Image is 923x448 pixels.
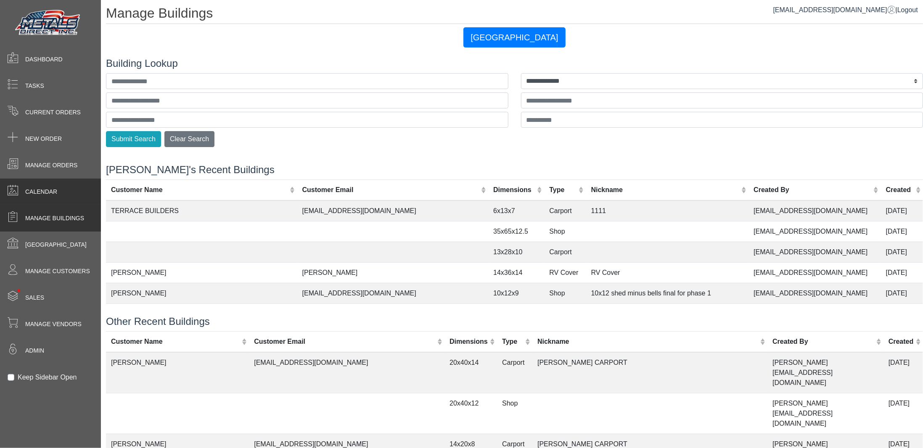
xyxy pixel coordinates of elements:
[773,5,918,15] div: |
[767,393,883,434] td: [PERSON_NAME][EMAIL_ADDRESS][DOMAIN_NAME]
[544,200,586,221] td: Carport
[297,283,489,303] td: [EMAIL_ADDRESS][DOMAIN_NAME]
[544,283,586,303] td: Shop
[748,303,881,324] td: [EMAIL_ADDRESS][DOMAIN_NAME]
[106,5,923,24] h1: Manage Buildings
[249,352,444,393] td: [EMAIL_ADDRESS][DOMAIN_NAME]
[297,262,489,283] td: [PERSON_NAME]
[25,240,87,249] span: [GEOGRAPHIC_DATA]
[748,221,881,242] td: [EMAIL_ADDRESS][DOMAIN_NAME]
[586,200,749,221] td: 1111
[881,283,923,303] td: [DATE]
[586,303,749,324] td: 1111
[748,283,881,303] td: [EMAIL_ADDRESS][DOMAIN_NAME]
[297,200,489,221] td: [EMAIL_ADDRESS][DOMAIN_NAME]
[25,82,44,90] span: Tasks
[302,185,479,195] div: Customer Email
[544,262,586,283] td: RV Cover
[493,185,535,195] div: Dimensions
[25,55,63,64] span: Dashboard
[25,108,81,117] span: Current Orders
[883,352,923,393] td: [DATE]
[881,200,923,221] td: [DATE]
[488,283,544,303] td: 10x12x9
[881,242,923,262] td: [DATE]
[488,200,544,221] td: 6x13x7
[106,262,297,283] td: [PERSON_NAME]
[25,346,44,355] span: Admin
[549,185,577,195] div: Type
[106,131,161,147] button: Submit Search
[591,185,739,195] div: Nickname
[25,214,84,223] span: Manage Buildings
[488,221,544,242] td: 35x65x12.5
[544,221,586,242] td: Shop
[106,283,297,303] td: [PERSON_NAME]
[502,337,523,347] div: Type
[748,200,881,221] td: [EMAIL_ADDRESS][DOMAIN_NAME]
[297,303,489,324] td: [EMAIL_ADDRESS][DOMAIN_NAME]
[463,34,565,41] a: [GEOGRAPHIC_DATA]
[25,134,62,143] span: New Order
[25,161,77,170] span: Manage Orders
[13,8,84,39] img: Metals Direct Inc Logo
[748,262,881,283] td: [EMAIL_ADDRESS][DOMAIN_NAME]
[773,6,896,13] a: [EMAIL_ADDRESS][DOMAIN_NAME]
[254,337,435,347] div: Customer Email
[586,262,749,283] td: RV Cover
[444,352,497,393] td: 20x40x14
[497,393,532,434] td: Shop
[754,185,871,195] div: Created By
[25,320,82,329] span: Manage Vendors
[164,131,214,147] button: Clear Search
[25,267,90,276] span: Manage Customers
[544,242,586,262] td: Carport
[488,242,544,262] td: 13x28x10
[106,58,923,70] h4: Building Lookup
[111,337,240,347] div: Customer Name
[586,283,749,303] td: 10x12 shed minus bells final for phase 1
[106,352,249,393] td: [PERSON_NAME]
[25,187,57,196] span: Calendar
[532,352,767,393] td: [PERSON_NAME] CARPORT
[767,352,883,393] td: [PERSON_NAME][EMAIL_ADDRESS][DOMAIN_NAME]
[886,185,914,195] div: Created
[881,303,923,324] td: [DATE]
[106,316,923,328] h4: Other Recent Buildings
[488,262,544,283] td: 14x36x14
[881,221,923,242] td: [DATE]
[8,277,29,304] span: •
[497,352,532,393] td: Carport
[111,185,288,195] div: Customer Name
[897,6,918,13] span: Logout
[544,303,586,324] td: Carport
[463,27,565,47] button: [GEOGRAPHIC_DATA]
[748,242,881,262] td: [EMAIL_ADDRESS][DOMAIN_NAME]
[444,393,497,434] td: 20x40x12
[106,303,297,324] td: TERRACE BUILDERS
[883,393,923,434] td: [DATE]
[881,262,923,283] td: [DATE]
[106,200,297,221] td: TERRACE BUILDERS
[106,164,923,176] h4: [PERSON_NAME]'s Recent Buildings
[772,337,874,347] div: Created By
[450,337,488,347] div: Dimensions
[25,293,44,302] span: Sales
[537,337,758,347] div: Nickname
[488,303,544,324] td: 6x13x7
[18,372,77,382] label: Keep Sidebar Open
[889,337,914,347] div: Created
